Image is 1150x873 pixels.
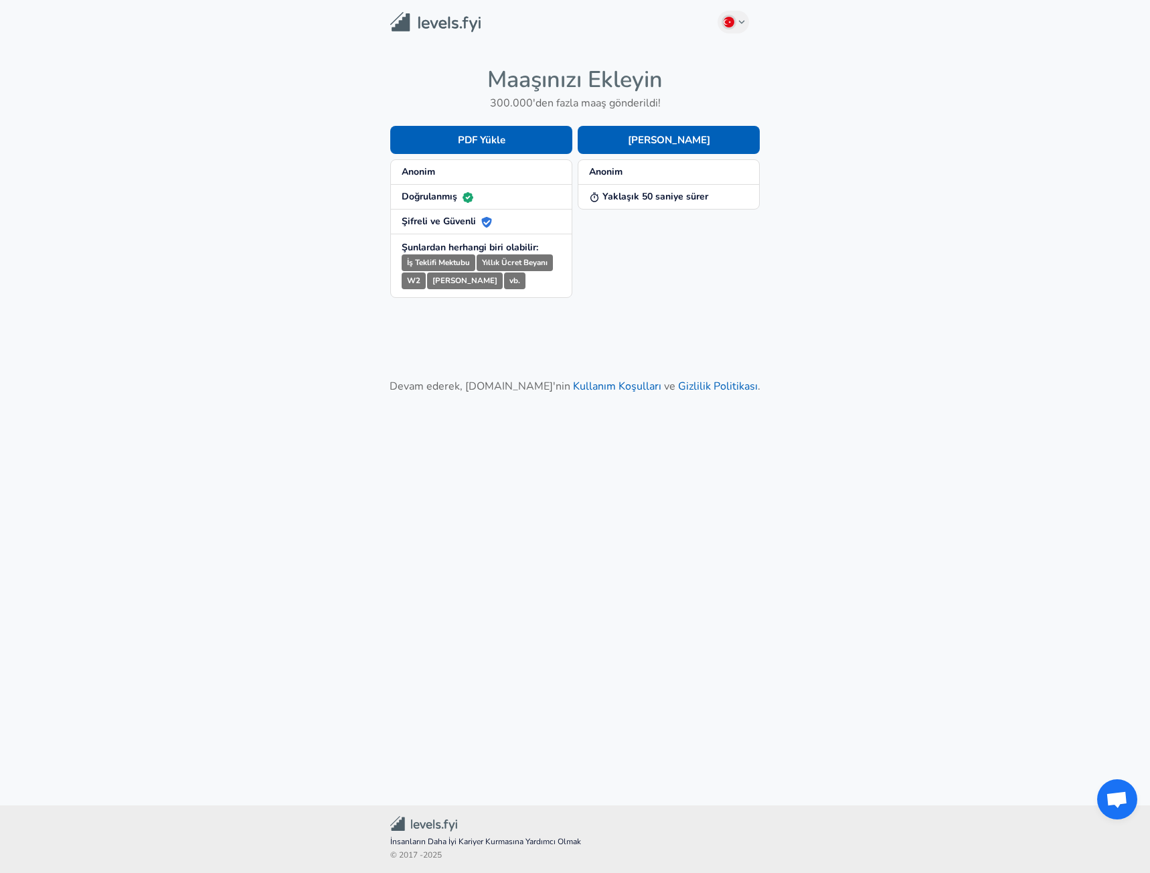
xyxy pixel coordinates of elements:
[718,11,750,33] button: Turkish
[402,272,426,289] small: W2
[724,17,734,27] img: Turkish
[477,254,553,271] small: Yıllık Ücret Beyanı
[402,215,492,228] strong: Şifreli ve Güvenli
[402,165,435,178] strong: Anonim
[390,816,457,831] img: Levels.fyi Topluluğu
[402,241,538,254] strong: Şunlardan herhangi biri olabilir:
[390,126,572,154] button: PDF Yükle
[589,190,708,203] strong: Yaklaşık 50 saniye sürer
[573,379,661,394] a: Kullanım Koşulları
[504,272,525,289] small: vb.
[390,94,760,112] h6: 300.000'den fazla maaş gönderildi!
[402,190,473,203] strong: Doğrulanmış
[1097,779,1137,819] div: Open chat
[390,12,481,33] img: Levels.fyi
[678,379,758,394] a: Gizlilik Politikası
[427,272,503,289] small: [PERSON_NAME]
[390,836,760,849] span: İnsanların Daha İyi Kariyer Kurmasına Yardımcı Olmak
[390,66,760,94] h4: Maaşınızı Ekleyin
[402,254,475,271] small: İş Teklifi Mektubu
[390,849,760,862] span: © 2017 - 2025
[578,126,760,154] button: [PERSON_NAME]
[589,165,623,178] strong: Anonim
